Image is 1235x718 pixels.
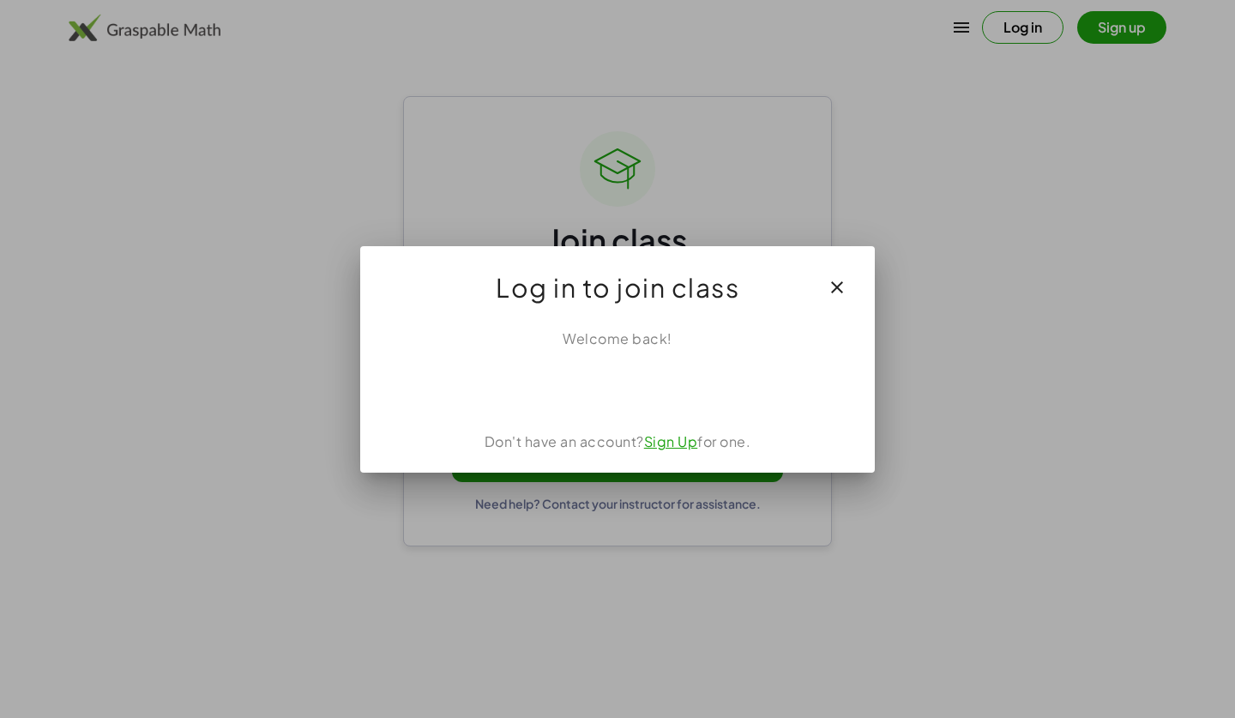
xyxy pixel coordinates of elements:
[521,368,714,406] div: Iniciar sesión con Google. Se abre en una nueva pestaña.
[381,329,854,349] div: Welcome back!
[644,432,698,450] a: Sign Up
[513,368,722,406] iframe: Botón Iniciar sesión con Google
[496,267,739,308] span: Log in to join class
[381,431,854,452] div: Don't have an account? for one.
